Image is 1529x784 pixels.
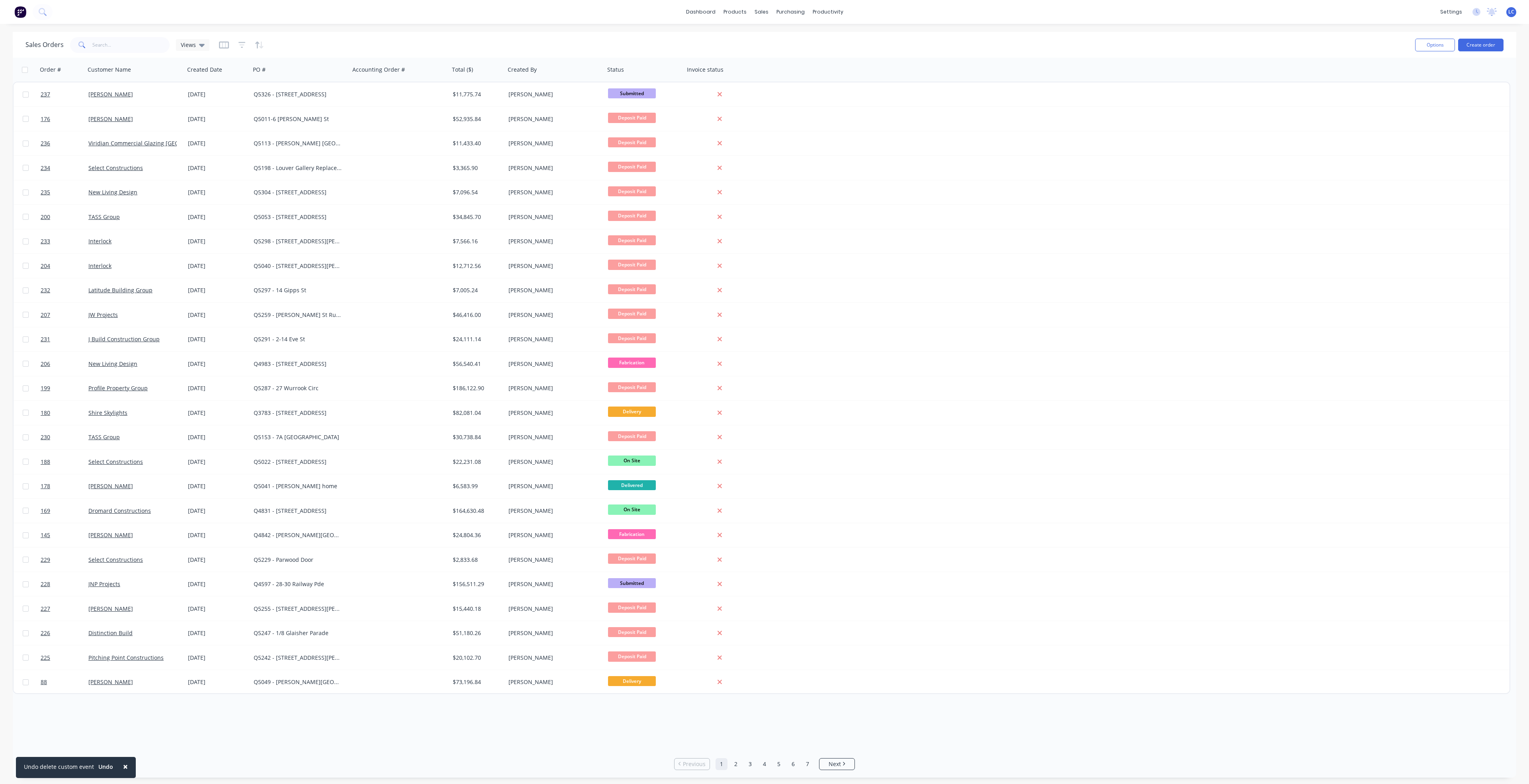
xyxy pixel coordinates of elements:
a: Page 1 is your current page [716,758,727,770]
div: [PERSON_NAME] [508,237,597,245]
div: [PERSON_NAME] [508,164,597,172]
div: [PERSON_NAME] [508,188,597,196]
a: TASS Group [88,213,120,221]
div: Q5259 - [PERSON_NAME] St Rushcutters Bay [254,311,342,319]
a: Shire Skylights [88,409,127,416]
div: $34,845.70 [453,213,500,221]
div: [PERSON_NAME] [508,311,597,319]
span: Deposit Paid [608,186,656,196]
a: [PERSON_NAME] [88,115,133,123]
span: 232 [41,286,50,294]
div: [DATE] [188,360,247,368]
a: 232 [41,278,88,302]
div: Q5022 - [STREET_ADDRESS] [254,458,342,466]
div: $12,712.56 [453,262,500,270]
span: Fabrication [608,529,656,539]
div: [PERSON_NAME] [508,531,597,539]
div: Customer Name [88,66,131,74]
div: [DATE] [188,262,247,270]
div: [PERSON_NAME] [508,433,597,441]
a: Page 6 [787,758,799,770]
button: Options [1415,39,1455,51]
div: settings [1436,6,1466,18]
h1: Sales Orders [25,41,64,49]
div: [PERSON_NAME] [508,605,597,613]
a: JW Projects [88,311,118,319]
span: 180 [41,409,50,417]
div: $22,231.08 [453,458,500,466]
a: 199 [41,376,88,400]
div: $73,196.84 [453,678,500,686]
span: LC [1508,8,1514,16]
div: Total ($) [452,66,473,74]
a: 145 [41,523,88,547]
span: 228 [41,580,50,588]
div: [PERSON_NAME] [508,115,597,123]
div: $24,804.36 [453,531,500,539]
span: 231 [41,335,50,343]
a: Page 3 [744,758,756,770]
div: [DATE] [188,678,247,686]
div: $52,935.84 [453,115,500,123]
div: Q5229 - Parwood Door [254,556,342,564]
div: [DATE] [188,139,247,147]
a: J Build Construction Group [88,335,160,343]
div: Invoice status [687,66,723,74]
div: $30,738.84 [453,433,500,441]
span: Deposit Paid [608,651,656,661]
a: Previous page [675,760,710,768]
div: Q5040 - [STREET_ADDRESS][PERSON_NAME] [254,262,342,270]
a: 227 [41,597,88,621]
span: 237 [41,90,50,98]
div: Q4597 - 28-30 Railway Pde [254,580,342,588]
div: Q5291 - 2-14 Eve St [254,335,342,343]
div: Q5287 - 27 Wurrook Circ [254,384,342,392]
span: 236 [41,139,50,147]
a: 178 [41,474,88,498]
div: Q5298 - [STREET_ADDRESS][PERSON_NAME] [254,237,342,245]
a: 207 [41,303,88,327]
div: [DATE] [188,213,247,221]
a: 236 [41,131,88,155]
a: Select Constructions [88,556,143,563]
a: 235 [41,180,88,204]
a: Page 7 [802,758,813,770]
div: Q5041 - [PERSON_NAME] home [254,482,342,490]
a: 233 [41,229,88,253]
a: [PERSON_NAME] [88,531,133,539]
div: $156,511.29 [453,580,500,588]
div: [PERSON_NAME] [508,654,597,662]
span: Deposit Paid [608,309,656,319]
div: [PERSON_NAME] [508,139,597,147]
div: [DATE] [188,433,247,441]
a: 188 [41,450,88,474]
span: Deposit Paid [608,235,656,245]
div: [DATE] [188,188,247,196]
a: Page 2 [730,758,742,770]
span: Submitted [608,88,656,98]
span: 207 [41,311,50,319]
a: Viridian Commercial Glazing [GEOGRAPHIC_DATA] [88,139,221,147]
span: Deposit Paid [608,627,656,637]
span: 200 [41,213,50,221]
div: [DATE] [188,556,247,564]
div: $11,775.74 [453,90,500,98]
span: 225 [41,654,50,662]
div: productivity [809,6,847,18]
a: 180 [41,401,88,425]
span: Deposit Paid [608,284,656,294]
div: $3,365.90 [453,164,500,172]
a: Select Constructions [88,164,143,172]
span: 235 [41,188,50,196]
a: 88 [41,670,88,694]
div: [PERSON_NAME] [508,360,597,368]
a: JNP Projects [88,580,120,588]
div: [PERSON_NAME] [508,629,597,637]
div: $6,583.99 [453,482,500,490]
span: Deposit Paid [608,137,656,147]
div: [DATE] [188,237,247,245]
span: 204 [41,262,50,270]
div: Undo delete custom event [24,762,94,771]
div: Q5255 - [STREET_ADDRESS][PERSON_NAME] [254,605,342,613]
div: Q5198 - Louver Gallery Replacement [254,164,342,172]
